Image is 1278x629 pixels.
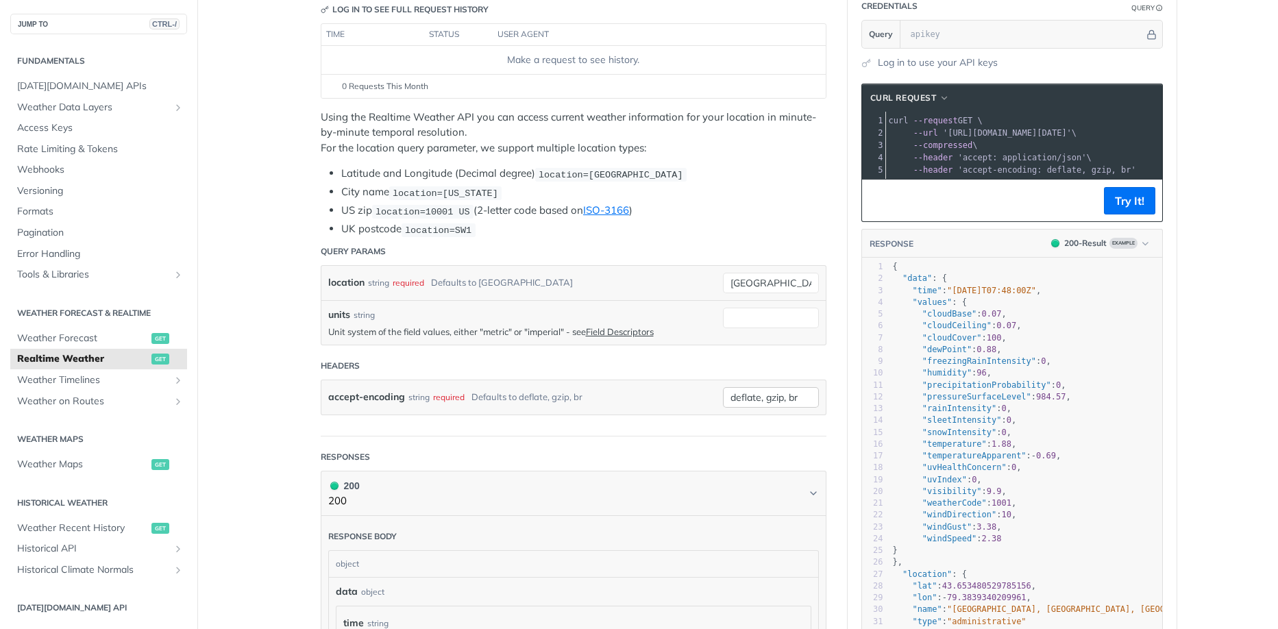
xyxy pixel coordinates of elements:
[893,345,1002,354] span: : ,
[893,569,967,579] span: : {
[862,21,900,48] button: Query
[173,543,184,554] button: Show subpages for Historical API
[10,370,187,391] a: Weather TimelinesShow subpages for Weather Timelines
[862,545,883,556] div: 25
[922,534,976,543] span: "windSpeed"
[862,509,883,521] div: 22
[173,375,184,386] button: Show subpages for Weather Timelines
[922,522,972,532] span: "windGust"
[328,308,350,322] label: units
[354,309,375,321] div: string
[17,205,184,219] span: Formats
[922,439,987,449] span: "temperature"
[893,486,1007,496] span: : ,
[10,97,187,118] a: Weather Data LayersShow subpages for Weather Data Layers
[862,427,883,439] div: 15
[471,387,582,407] div: Defaults to deflate, gzip, br
[913,116,958,125] span: --request
[893,522,1002,532] span: : ,
[433,387,465,407] div: required
[862,462,883,473] div: 18
[17,101,169,114] span: Weather Data Layers
[893,273,948,283] span: : {
[10,181,187,201] a: Versioning
[424,24,493,46] th: status
[17,226,184,240] span: Pagination
[922,486,982,496] span: "visibility"
[10,433,187,445] h2: Weather Maps
[10,539,187,559] a: Historical APIShow subpages for Historical API
[17,395,169,408] span: Weather on Routes
[947,593,1027,602] span: 79.3839340209961
[17,163,184,177] span: Webhooks
[902,569,952,579] span: "location"
[889,116,909,125] span: curl
[862,391,883,403] div: 12
[10,139,187,160] a: Rate Limiting & Tokens
[862,592,883,604] div: 29
[922,356,1036,366] span: "freezingRainIntensity"
[10,223,187,243] a: Pagination
[889,116,983,125] span: GET \
[922,451,1027,460] span: "temperatureApparent"
[893,451,1061,460] span: : ,
[865,91,955,105] button: cURL Request
[321,5,329,14] svg: Key
[862,164,885,176] div: 5
[987,333,1002,343] span: 100
[342,80,428,92] span: 0 Requests This Month
[1144,27,1159,41] button: Hide
[976,368,986,378] span: 96
[913,128,938,138] span: --url
[368,273,389,293] div: string
[862,297,883,308] div: 4
[1131,3,1163,13] div: QueryInformation
[405,225,471,235] span: location=SW1
[10,118,187,138] a: Access Keys
[1109,238,1138,249] span: Example
[1156,5,1163,12] i: Information
[10,244,187,264] a: Error Handling
[869,237,914,251] button: RESPONSE
[893,557,902,567] span: },
[321,360,360,372] div: Headers
[341,221,826,237] li: UK postcode
[328,325,716,338] p: Unit system of the field values, either "metric" or "imperial" - see
[862,439,883,450] div: 16
[922,498,987,508] span: "weatherCode"
[151,459,169,470] span: get
[431,273,573,293] div: Defaults to [GEOGRAPHIC_DATA]
[173,396,184,407] button: Show subpages for Weather on Routes
[912,286,942,295] span: "time"
[361,586,384,598] div: object
[913,153,953,162] span: --header
[376,206,470,217] span: location=10001 US
[893,286,1042,295] span: : ,
[976,522,996,532] span: 3.38
[341,166,826,182] li: Latitude and Longitude (Decimal degree)
[1036,392,1066,402] span: 984.57
[1031,451,1036,460] span: -
[889,128,1077,138] span: \
[321,3,489,16] div: Log in to see full request history
[893,439,1017,449] span: : ,
[889,153,1092,162] span: \
[1051,239,1059,247] span: 200
[913,165,953,175] span: --header
[17,373,169,387] span: Weather Timelines
[1064,237,1107,249] div: 200 - Result
[893,333,1007,343] span: : ,
[922,321,992,330] span: "cloudCeiling"
[912,297,952,307] span: "values"
[586,326,654,337] a: Field Descriptors
[17,143,184,156] span: Rate Limiting & Tokens
[17,121,184,135] span: Access Keys
[808,488,819,499] svg: Chevron
[862,151,885,164] div: 4
[10,307,187,319] h2: Weather Forecast & realtime
[151,523,169,534] span: get
[947,286,1036,295] span: "[DATE]T07:48:00Z"
[992,498,1011,508] span: 1001
[922,380,1051,390] span: "precipitationProbability"
[321,451,370,463] div: Responses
